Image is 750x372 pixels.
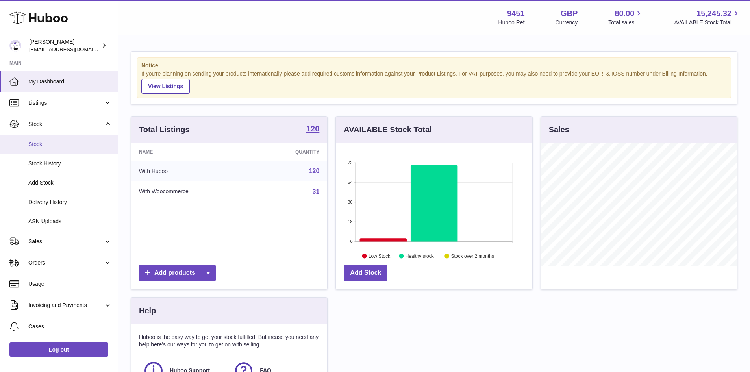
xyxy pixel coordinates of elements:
[674,8,741,26] a: 15,245.32 AVAILABLE Stock Total
[28,323,112,330] span: Cases
[369,253,391,259] text: Low Stock
[561,8,578,19] strong: GBP
[28,141,112,148] span: Stock
[139,124,190,135] h3: Total Listings
[348,219,353,224] text: 18
[139,333,319,348] p: Huboo is the easy way to get your stock fulfilled. But incase you need any help here's our ways f...
[9,40,21,52] img: internalAdmin-9451@internal.huboo.com
[549,124,569,135] h3: Sales
[406,253,434,259] text: Healthy stock
[674,19,741,26] span: AVAILABLE Stock Total
[28,302,104,309] span: Invoicing and Payments
[29,38,100,53] div: [PERSON_NAME]
[309,168,320,174] a: 120
[28,120,104,128] span: Stock
[498,19,525,26] div: Huboo Ref
[608,19,643,26] span: Total sales
[28,99,104,107] span: Listings
[28,179,112,187] span: Add Stock
[28,238,104,245] span: Sales
[348,180,353,185] text: 54
[344,124,431,135] h3: AVAILABLE Stock Total
[253,143,327,161] th: Quantity
[348,160,353,165] text: 72
[507,8,525,19] strong: 9451
[608,8,643,26] a: 80.00 Total sales
[306,125,319,133] strong: 120
[139,305,156,316] h3: Help
[306,125,319,134] a: 120
[28,259,104,267] span: Orders
[696,8,731,19] span: 15,245.32
[28,280,112,288] span: Usage
[131,143,253,161] th: Name
[28,160,112,167] span: Stock History
[28,198,112,206] span: Delivery History
[141,79,190,94] a: View Listings
[556,19,578,26] div: Currency
[131,161,253,181] td: With Huboo
[344,265,387,281] a: Add Stock
[313,188,320,195] a: 31
[348,200,353,204] text: 36
[9,342,108,357] a: Log out
[139,265,216,281] a: Add products
[28,218,112,225] span: ASN Uploads
[451,253,494,259] text: Stock over 2 months
[141,62,727,69] strong: Notice
[29,46,116,52] span: [EMAIL_ADDRESS][DOMAIN_NAME]
[141,70,727,94] div: If you're planning on sending your products internationally please add required customs informati...
[350,239,353,244] text: 0
[615,8,634,19] span: 80.00
[28,78,112,85] span: My Dashboard
[131,181,253,202] td: With Woocommerce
